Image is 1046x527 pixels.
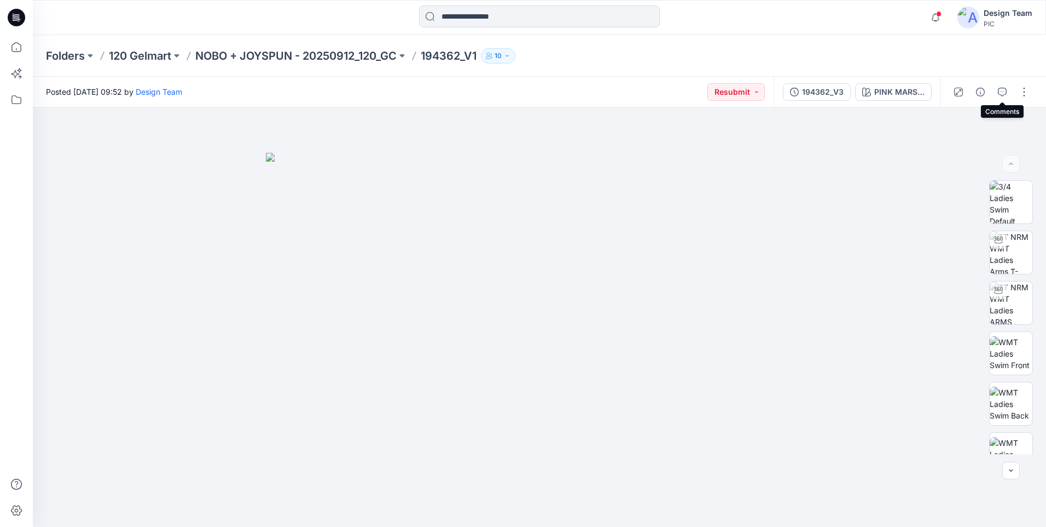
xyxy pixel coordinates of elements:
img: TT NRM WMT Ladies ARMS DOWN [990,282,1032,324]
div: Design Team [984,7,1032,20]
a: Folders [46,48,85,64]
div: PIC [984,20,1032,28]
span: Posted [DATE] 09:52 by [46,86,182,98]
div: PINK MARSHMELLOW [874,86,925,98]
img: WMT Ladies Swim Back [990,387,1032,421]
img: avatar [957,7,979,28]
div: 194362_V3 [802,86,844,98]
a: Design Team [136,87,182,96]
button: Details [972,83,989,101]
a: NOBO + JOYSPUN - 20250912_120_GC [195,48,397,64]
button: PINK MARSHMELLOW [855,83,932,101]
button: 194362_V3 [783,83,851,101]
p: 194362_V1 [421,48,476,64]
img: 3/4 Ladies Swim Default [990,181,1032,224]
a: 120 Gelmart [109,48,171,64]
img: WMT Ladies Swim Front [990,336,1032,371]
img: WMT Ladies Swim Left [990,437,1032,472]
img: TT NRM WMT Ladies Arms T-POSE [990,231,1032,274]
img: eyJhbGciOiJIUzI1NiIsImtpZCI6IjAiLCJzbHQiOiJzZXMiLCJ0eXAiOiJKV1QifQ.eyJkYXRhIjp7InR5cGUiOiJzdG9yYW... [266,153,813,527]
button: 10 [481,48,515,64]
p: 10 [495,50,502,62]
